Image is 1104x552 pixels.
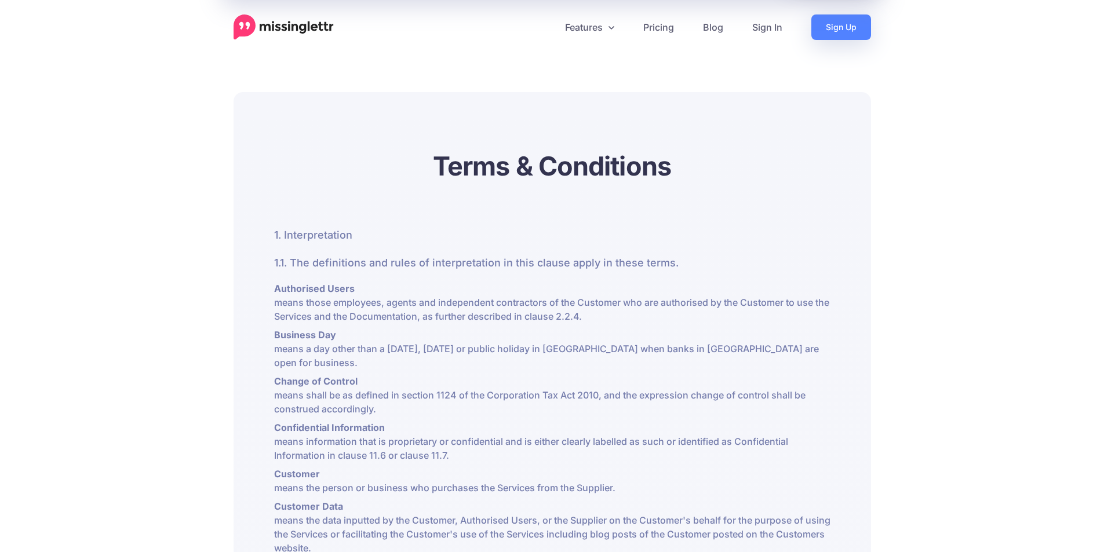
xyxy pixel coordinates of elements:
[274,282,830,295] dt: Authorised Users
[274,342,830,370] dd: means a day other than a [DATE], [DATE] or public holiday in [GEOGRAPHIC_DATA] when banks in [GEO...
[274,421,830,434] dt: Confidential Information
[688,14,738,40] a: Blog
[274,374,830,388] dt: Change of Control
[274,467,830,481] dt: Customer
[274,150,830,182] h1: Terms & Conditions
[274,226,830,244] p: 1. Interpretation
[811,14,871,40] a: Sign Up
[274,499,830,513] dt: Customer Data
[274,388,830,416] dd: means shall be as defined in section 1124 of the Corporation Tax Act 2010, and the expression cha...
[274,254,830,272] p: 1.1. The definitions and rules of interpretation in this clause apply in these terms.
[551,14,629,40] a: Features
[629,14,688,40] a: Pricing
[738,14,797,40] a: Sign In
[274,434,830,462] dd: means information that is proprietary or confidential and is either clearly labelled as such or i...
[234,14,334,40] a: Home
[274,481,830,495] dd: means the person or business who purchases the Services from the Supplier.
[274,295,830,323] dd: means those employees, agents and independent contractors of the Customer who are authorised by t...
[274,328,830,342] dt: Business Day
